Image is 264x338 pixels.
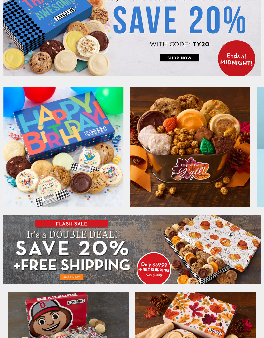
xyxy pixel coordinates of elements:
[3,216,261,284] img: C.Krueger's Special Offer
[3,87,124,208] img: Birthday Celebration Cookie Gift Boxes - Assorted Cookies
[130,87,250,208] img: Happy Fall, Y’all Gift Pail – Cookies and Snacks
